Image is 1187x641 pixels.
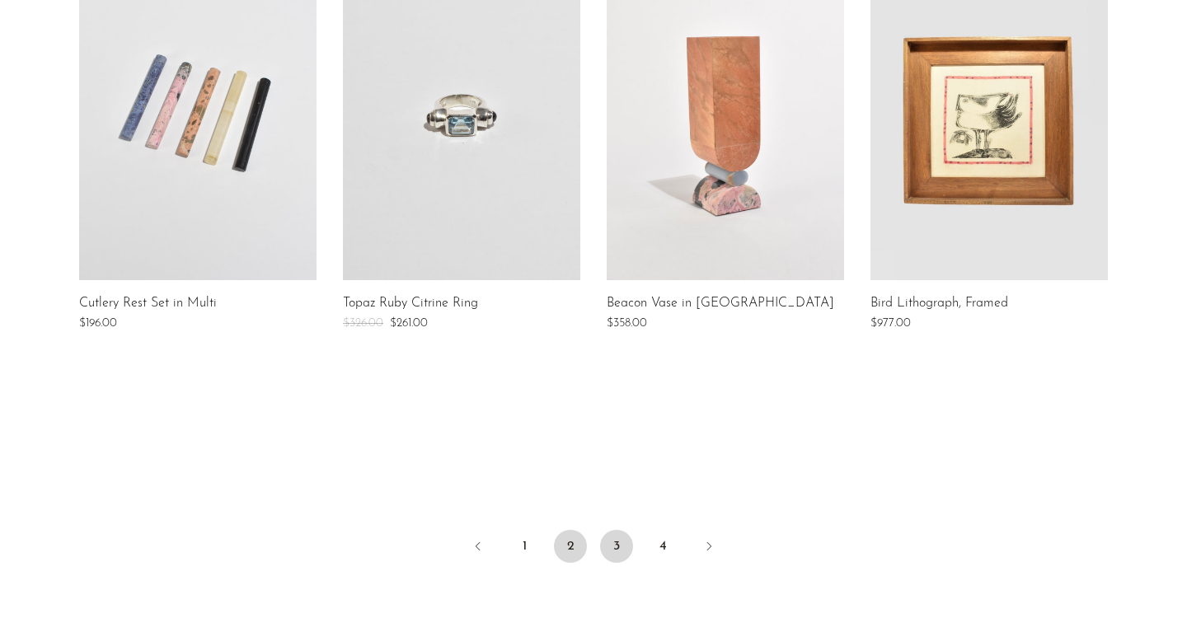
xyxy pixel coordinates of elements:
a: 4 [646,530,679,563]
a: Bird Lithograph, Framed [870,297,1008,311]
a: 1 [508,530,541,563]
span: $196.00 [79,317,117,330]
a: Next [692,530,725,566]
span: $358.00 [607,317,647,330]
a: Cutlery Rest Set in Multi [79,297,217,311]
span: $977.00 [870,317,911,330]
span: $326.00 [343,317,383,330]
span: 2 [554,530,587,563]
span: $261.00 [390,317,428,330]
a: Beacon Vase in [GEOGRAPHIC_DATA] [607,297,834,311]
a: Topaz Ruby Citrine Ring [343,297,478,311]
a: 3 [600,530,633,563]
a: Previous [462,530,495,566]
